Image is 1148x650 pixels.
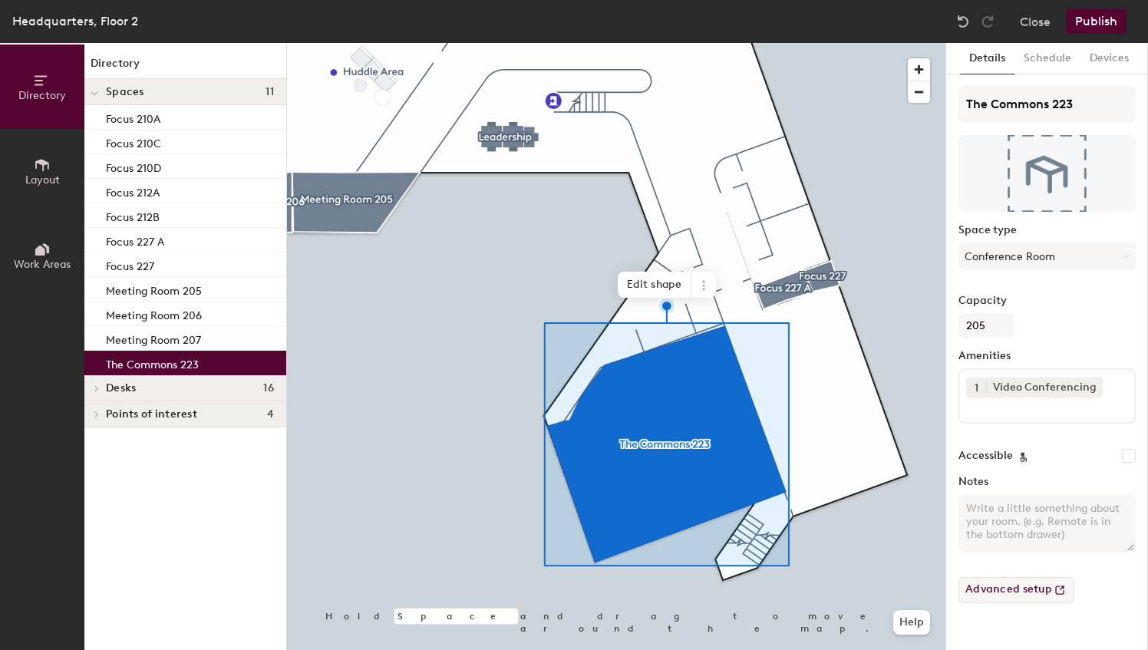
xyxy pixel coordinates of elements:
img: Undo [955,14,971,29]
img: Redo [980,14,995,29]
span: 4 [267,408,274,421]
span: 16 [263,382,274,394]
label: Notes [958,476,1136,488]
p: Focus 210C [106,133,161,150]
p: Focus 212A [106,182,160,200]
p: The Commons 223 [106,354,199,371]
h1: Directory [84,55,286,79]
button: Close [1020,9,1051,34]
p: Focus 210A [106,108,160,126]
img: The space named The Commons 223 [958,135,1136,212]
label: Capacity [958,295,1136,307]
span: Edit shape [618,272,691,298]
button: Devices [1080,43,1138,74]
p: Meeting Room 207 [106,329,201,347]
div: Video Conferencing [986,378,1103,398]
span: Spaces [106,86,144,98]
button: Schedule [1014,43,1080,74]
div: Headquarters, Floor 2 [12,12,138,31]
span: Layout [25,173,60,186]
span: Desks [106,382,136,394]
p: Focus 210D [106,157,161,175]
p: Focus 212B [106,206,160,224]
button: Conference Room [958,243,1136,270]
p: Focus 227 [106,256,154,273]
span: 1 [975,380,978,396]
span: Points of interest [106,408,197,421]
button: Advanced setup [958,577,1074,603]
p: Focus 227 A [106,231,164,249]
span: 11 [266,86,274,98]
label: Accessible [958,450,1013,462]
label: Space type [958,224,1136,236]
p: Meeting Room 205 [106,280,202,298]
button: Help [893,610,930,635]
label: Amenities [958,350,1136,362]
button: 1 [966,378,986,398]
p: Meeting Room 206 [106,305,202,322]
span: Work Areas [14,258,71,271]
button: Publish [1066,9,1127,34]
span: Directory [18,89,66,102]
button: Details [960,43,1014,74]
